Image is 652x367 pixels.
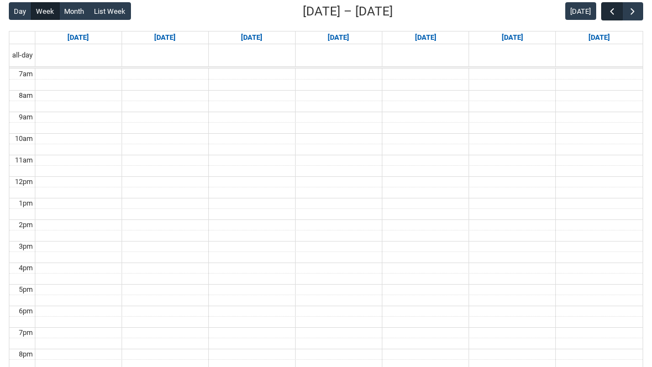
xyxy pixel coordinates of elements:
div: 8am [17,91,35,101]
h2: [DATE] – [DATE] [303,3,393,20]
a: Go to December 12, 2025 [499,32,525,44]
div: 2pm [17,220,35,230]
button: Next Week [622,2,643,20]
div: 4pm [17,263,35,273]
div: 12pm [13,177,35,187]
button: [DATE] [565,2,596,20]
div: 6pm [17,306,35,316]
div: 9am [17,112,35,122]
a: Go to December 10, 2025 [325,32,351,44]
div: 3pm [17,242,35,251]
div: 7pm [17,328,35,338]
a: Go to December 7, 2025 [65,32,91,44]
div: 10am [13,134,35,144]
div: 8pm [17,349,35,359]
div: 5pm [17,285,35,295]
div: 11am [13,155,35,165]
button: List Week [89,2,131,20]
div: 7am [17,69,35,79]
button: Day [9,2,31,20]
a: Go to December 13, 2025 [586,32,612,44]
button: Month [59,2,90,20]
span: all-day [10,50,35,60]
a: Go to December 8, 2025 [152,32,178,44]
a: Go to December 9, 2025 [239,32,265,44]
a: Go to December 11, 2025 [413,32,439,44]
div: 1pm [17,198,35,208]
button: Week [31,2,60,20]
button: Previous Week [601,2,622,20]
